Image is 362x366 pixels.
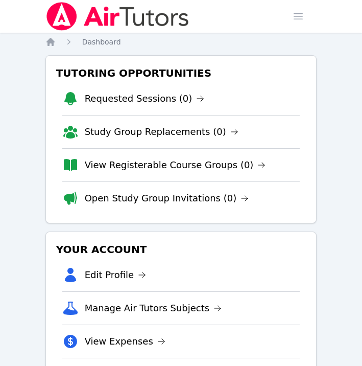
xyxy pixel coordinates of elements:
a: Open Study Group Invitations (0) [85,191,249,205]
a: View Expenses [85,334,165,349]
h3: Tutoring Opportunities [54,64,308,82]
img: Air Tutors [45,2,190,31]
a: View Registerable Course Groups (0) [85,158,266,172]
a: Manage Air Tutors Subjects [85,301,222,315]
nav: Breadcrumb [45,37,317,47]
a: Dashboard [82,37,121,47]
h3: Your Account [54,240,308,259]
a: Edit Profile [85,268,147,282]
a: Requested Sessions (0) [85,91,205,106]
span: Dashboard [82,38,121,46]
a: Study Group Replacements (0) [85,125,238,139]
